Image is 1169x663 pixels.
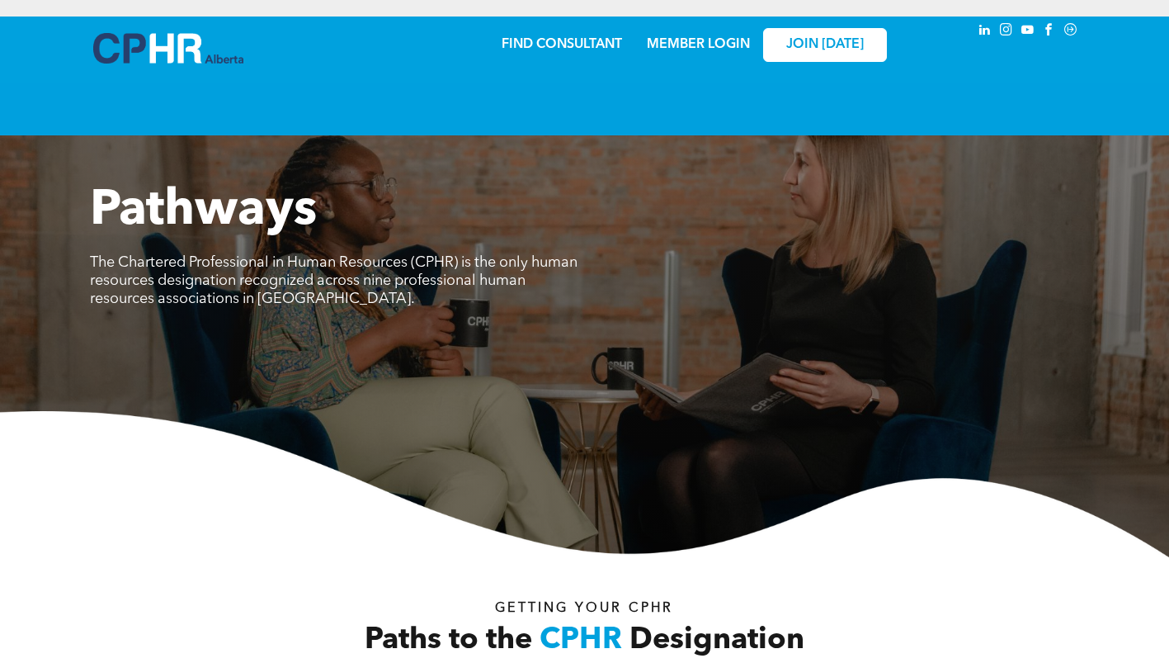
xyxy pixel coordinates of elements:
[763,28,887,62] a: JOIN [DATE]
[90,255,577,306] span: The Chartered Professional in Human Resources (CPHR) is the only human resources designation reco...
[1062,21,1080,43] a: Social network
[495,602,673,615] span: Getting your Cphr
[1040,21,1058,43] a: facebook
[997,21,1016,43] a: instagram
[540,626,622,656] span: CPHR
[647,38,750,51] a: MEMBER LOGIN
[502,38,622,51] a: FIND CONSULTANT
[976,21,994,43] a: linkedin
[1019,21,1037,43] a: youtube
[786,37,864,53] span: JOIN [DATE]
[90,187,317,236] span: Pathways
[365,626,532,656] span: Paths to the
[93,33,243,64] img: A blue and white logo for cp alberta
[629,626,804,656] span: Designation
